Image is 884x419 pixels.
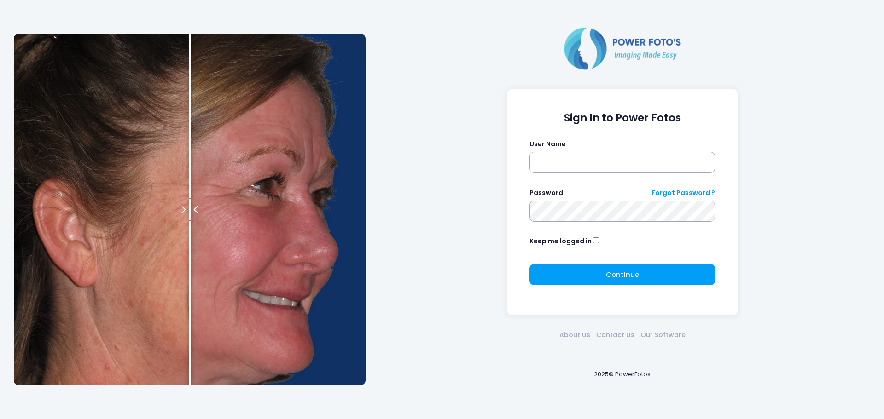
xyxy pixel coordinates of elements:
label: Keep me logged in [529,236,592,246]
label: Password [529,188,563,198]
span: Continue [606,270,639,279]
button: Continue [529,264,715,285]
a: Our Software [637,330,688,340]
div: 2025© PowerFotos [374,355,870,394]
a: About Us [556,330,593,340]
a: Contact Us [593,330,637,340]
a: Forgot Password ? [651,188,715,198]
label: User Name [529,139,566,149]
h1: Sign In to Power Fotos [529,112,715,124]
img: Logo [560,25,685,71]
